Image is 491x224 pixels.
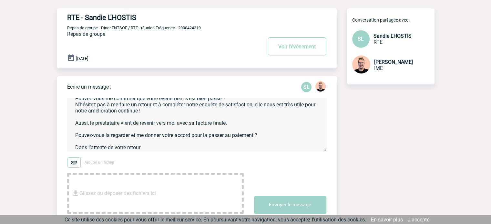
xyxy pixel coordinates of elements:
[358,36,364,42] span: SL
[408,217,429,223] a: J'accepte
[85,160,114,165] span: Ajouter un fichier
[374,59,413,65] span: [PERSON_NAME]
[76,56,88,61] span: [DATE]
[301,82,312,92] p: SL
[371,217,403,223] a: En savoir plus
[315,81,326,92] img: 129741-1.png
[67,25,201,30] span: Repas de groupe - Dîner ENTSOE / RTE - réunion Fréquence - 2000424319
[67,31,105,37] span: Repas de groupe
[65,217,366,223] span: Ce site utilise des cookies pour vous offrir le meilleur service. En poursuivant votre navigation...
[79,177,156,209] span: Glissez ou déposer des fichiers ici
[72,190,79,197] img: file_download.svg
[352,17,435,23] p: Conversation partagée avec :
[67,14,243,22] h4: RTE - Sandie L'HOSTIS
[374,65,383,71] span: IME
[373,39,383,45] span: RTE
[352,55,370,73] img: 129741-1.png
[268,37,326,55] button: Voir l'événement
[373,33,412,39] span: Sandie L'HOSTIS
[254,196,326,214] button: Envoyer le message
[67,84,111,90] p: Écrire un message :
[315,81,326,93] div: Stefan MILADINOVIC
[301,82,312,92] div: Sandie L'HOSTIS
